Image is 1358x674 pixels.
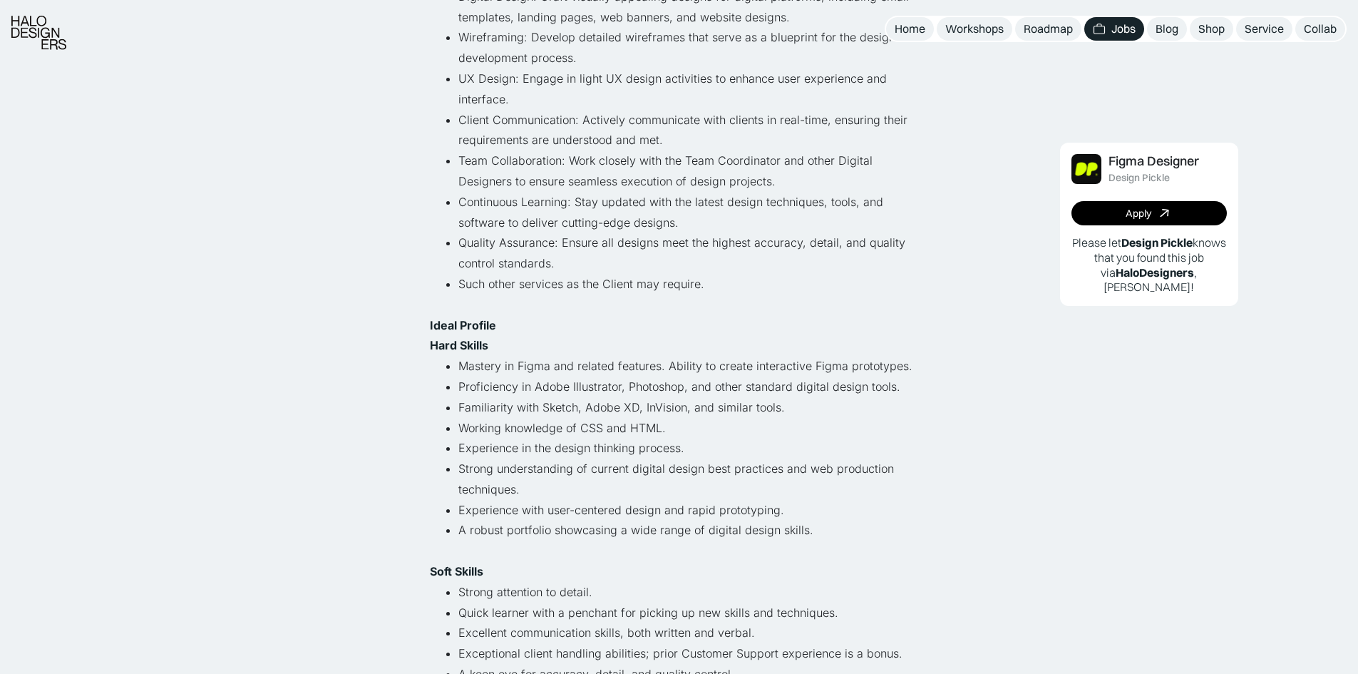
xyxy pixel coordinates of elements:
div: Jobs [1111,21,1136,36]
div: Service [1245,21,1284,36]
li: Quick learner with a penchant for picking up new skills and techniques. [458,603,929,623]
li: A robust portfolio showcasing a wide range of digital design skills. [458,520,929,561]
li: Proficiency in Adobe Illustrator, Photoshop, and other standard digital design tools. [458,377,929,397]
li: Client Communication: Actively communicate with clients in real-time, ensuring their requirements... [458,110,929,151]
div: Figma Designer [1108,154,1199,169]
div: Roadmap [1024,21,1073,36]
a: Jobs [1084,17,1144,41]
div: Shop [1198,21,1225,36]
li: Experience in the design thinking process. [458,438,929,459]
li: Continuous Learning: Stay updated with the latest design techniques, tools, and software to deliv... [458,192,929,233]
b: Design Pickle [1121,235,1193,250]
div: Collab [1304,21,1337,36]
img: Job Image [1071,154,1101,184]
div: Workshops [945,21,1004,36]
li: Excellent communication skills, both written and verbal. [458,623,929,643]
a: Shop [1190,17,1233,41]
a: Service [1236,17,1292,41]
a: Roadmap [1015,17,1081,41]
strong: Ideal Profile Hard Skills [430,318,496,353]
li: Team Collaboration: Work closely with the Team Coordinator and other Digital Designers to ensure ... [458,150,929,192]
li: Strong understanding of current digital design best practices and web production techniques. [458,459,929,500]
li: Mastery in Figma and related features. Ability to create interactive Figma prototypes. [458,356,929,377]
a: Blog [1147,17,1187,41]
b: HaloDesigners [1116,265,1194,280]
li: Working knowledge of CSS and HTML. [458,418,929,439]
strong: Soft Skills [430,564,483,578]
p: Please let knows that you found this job via , [PERSON_NAME]! [1071,235,1227,295]
div: Apply [1126,208,1151,220]
div: Blog [1156,21,1178,36]
div: Home [895,21,925,36]
a: Collab [1295,17,1345,41]
li: Strong attention to detail. [458,582,929,603]
a: Home [886,17,934,41]
div: Design Pickle [1108,172,1170,184]
li: Wireframing: Develop detailed wireframes that serve as a blueprint for the design and development... [458,27,929,68]
a: Apply [1071,201,1227,225]
li: UX Design: Engage in light UX design activities to enhance user experience and interface. [458,68,929,110]
li: Exceptional client handling abilities; prior Customer Support experience is a bonus. [458,643,929,664]
li: Experience with user-centered design and rapid prototyping. [458,500,929,521]
li: Such other services as the Client may require. [458,274,929,315]
li: Quality Assurance: Ensure all designs meet the highest accuracy, detail, and quality control stan... [458,233,929,274]
a: Workshops [937,17,1012,41]
li: Familiarity with Sketch, Adobe XD, InVision, and similar tools. [458,397,929,418]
